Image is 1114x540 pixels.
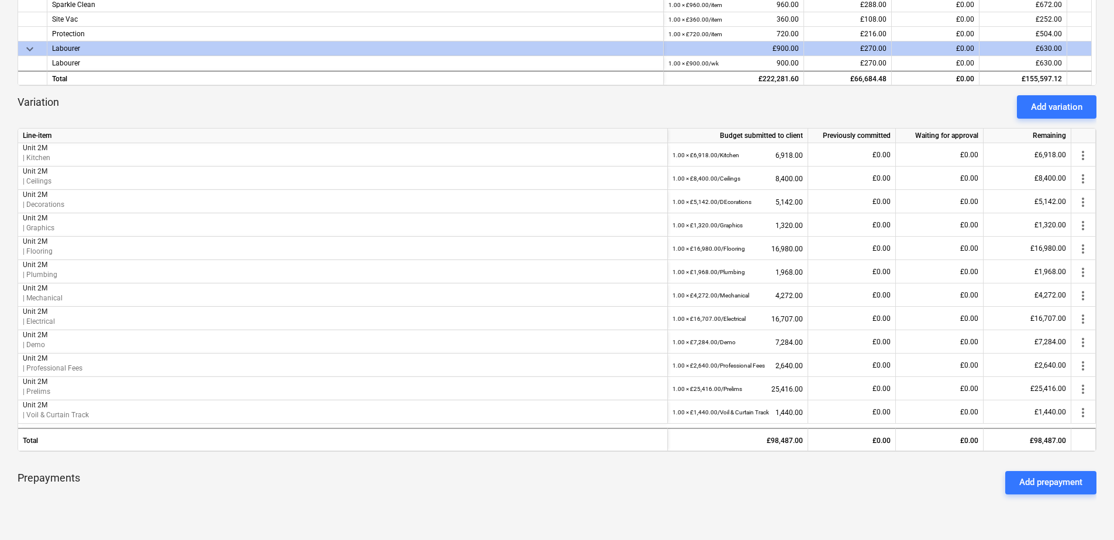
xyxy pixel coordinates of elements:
[23,247,663,257] p: | Flooring
[672,400,803,424] div: 1,440.00
[23,317,663,327] p: | Electrical
[984,307,1071,330] div: £16,707.00
[896,237,984,260] div: £0.00
[47,71,664,85] div: Total
[808,377,896,400] div: £0.00
[980,41,1067,56] div: £630.00
[18,129,668,143] div: Line-item
[668,129,808,143] div: Budget submitted to client
[23,400,663,410] p: Unit 2M
[892,12,980,27] div: £0.00
[23,283,663,293] p: Unit 2M
[668,56,799,71] div: 900.00
[896,377,984,400] div: £0.00
[896,190,984,213] div: £0.00
[672,175,740,182] small: 1.00 × £8,400.00 / Ceilings
[23,143,663,153] p: Unit 2M
[668,27,799,41] div: 720.00
[808,260,896,283] div: £0.00
[1076,172,1090,186] span: more_vert
[672,167,803,191] div: 8,400.00
[1076,219,1090,233] span: more_vert
[18,471,80,494] p: Prepayments
[1017,95,1096,119] button: Add variation
[1076,289,1090,303] span: more_vert
[896,354,984,377] div: £0.00
[1056,484,1114,540] iframe: Chat Widget
[808,213,896,237] div: £0.00
[672,245,745,252] small: 1.00 × £16,980.00 / Flooring
[668,31,722,37] small: 1.00 × £720.00 / item
[664,71,804,85] div: £222,281.60
[23,176,663,186] p: | Ceilings
[804,41,892,56] div: £270.00
[23,237,663,247] p: Unit 2M
[808,330,896,354] div: £0.00
[896,330,984,354] div: £0.00
[980,27,1067,41] div: £504.00
[23,213,663,223] p: Unit 2M
[896,129,984,143] div: Waiting for approval
[980,12,1067,27] div: £252.00
[23,340,663,350] p: | Demo
[23,200,663,210] p: | Decorations
[672,143,803,167] div: 6,918.00
[896,428,984,451] div: £0.00
[896,307,984,330] div: £0.00
[1031,99,1082,115] div: Add variation
[668,16,722,23] small: 1.00 × £360.00 / item
[23,377,663,387] p: Unit 2M
[23,167,663,176] p: Unit 2M
[896,167,984,190] div: £0.00
[984,377,1071,400] div: £25,416.00
[672,307,803,331] div: 16,707.00
[52,56,658,70] div: Labourer
[23,307,663,317] p: Unit 2M
[672,237,803,261] div: 16,980.00
[23,270,663,280] p: | Plumbing
[984,190,1071,213] div: £5,142.00
[804,56,892,71] div: £270.00
[804,12,892,27] div: £108.00
[23,330,663,340] p: Unit 2M
[984,129,1071,143] div: Remaining
[52,27,658,41] div: Protection
[892,71,980,85] div: £0.00
[1076,312,1090,326] span: more_vert
[896,143,984,167] div: £0.00
[1076,335,1090,349] span: more_vert
[23,387,663,397] p: | Prelims
[1019,475,1082,490] div: Add prepayment
[23,153,663,163] p: | Kitchen
[808,283,896,307] div: £0.00
[984,167,1071,190] div: £8,400.00
[1076,359,1090,373] span: more_vert
[672,377,803,401] div: 25,416.00
[52,12,658,26] div: Site Vac
[984,428,1071,451] div: £98,487.00
[1076,406,1090,420] span: more_vert
[984,213,1071,237] div: £1,320.00
[896,213,984,237] div: £0.00
[18,428,668,451] div: Total
[23,223,663,233] p: | Graphics
[672,213,803,237] div: 1,320.00
[1076,265,1090,279] span: more_vert
[23,354,663,364] p: Unit 2M
[984,354,1071,377] div: £2,640.00
[1005,471,1096,494] button: Add prepayment
[672,409,769,416] small: 1.00 × £1,440.00 / Voil & Curtain Track
[672,362,765,369] small: 1.00 × £2,640.00 / Professional Fees
[984,260,1071,283] div: £1,968.00
[668,12,799,27] div: 360.00
[896,283,984,307] div: £0.00
[52,41,658,56] div: Labourer
[892,56,980,71] div: £0.00
[672,292,749,299] small: 1.00 × £4,272.00 / Mechanical
[1076,195,1090,209] span: more_vert
[672,386,742,392] small: 1.00 × £25,416.00 / Prelims
[984,330,1071,354] div: £7,284.00
[984,400,1071,424] div: £1,440.00
[668,2,722,8] small: 1.00 × £960.00 / item
[808,428,896,451] div: £0.00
